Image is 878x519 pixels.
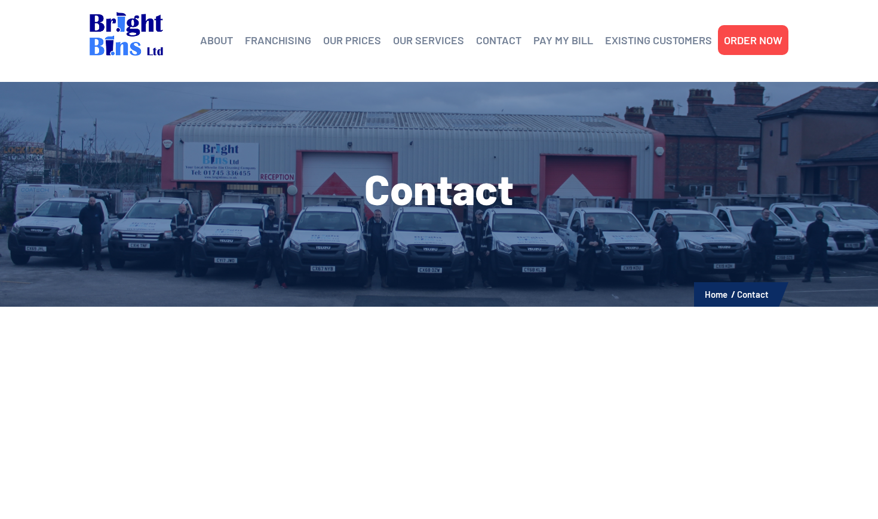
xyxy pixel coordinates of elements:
a: OUR SERVICES [393,31,464,49]
a: PAY MY BILL [533,31,593,49]
a: CONTACT [476,31,521,49]
h1: Contact [90,167,788,209]
a: ORDER NOW [724,31,782,49]
a: FRANCHISING [245,31,311,49]
a: ABOUT [200,31,233,49]
a: Home [705,289,727,300]
a: EXISTING CUSTOMERS [605,31,712,49]
li: Contact [737,286,769,302]
a: OUR PRICES [323,31,381,49]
